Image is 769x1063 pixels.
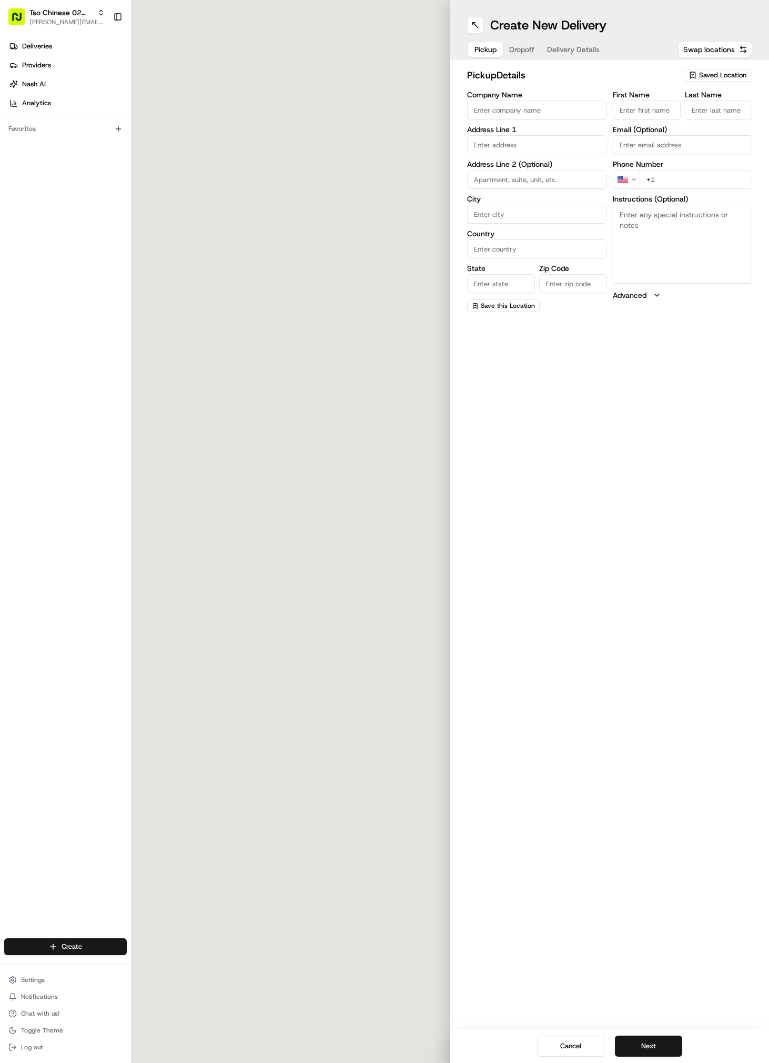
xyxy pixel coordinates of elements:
h1: Create New Delivery [490,17,606,34]
span: Nash AI [22,79,46,89]
span: Notifications [21,992,58,1001]
label: Zip Code [539,265,607,272]
button: Tso Chinese 02 Arbor [29,7,93,18]
button: Chat with us! [4,1006,127,1021]
input: Enter phone number [640,170,752,189]
input: Enter city [467,205,606,224]
span: Delivery Details [547,44,600,55]
button: [PERSON_NAME][EMAIL_ADDRESS][DOMAIN_NAME] [29,18,105,26]
label: Address Line 2 (Optional) [467,161,606,168]
input: Apartment, suite, unit, etc. [467,170,606,189]
label: Country [467,230,606,237]
button: Tso Chinese 02 Arbor[PERSON_NAME][EMAIL_ADDRESS][DOMAIN_NAME] [4,4,109,29]
div: Favorites [4,121,127,137]
label: Last Name [685,91,753,98]
button: Toggle Theme [4,1023,127,1038]
span: Analytics [22,98,51,108]
button: Log out [4,1040,127,1055]
a: Deliveries [4,38,131,55]
span: Log out [21,1043,43,1051]
span: Deliveries [22,42,52,51]
input: Enter zip code [539,274,607,293]
span: Swap locations [683,44,735,55]
label: Address Line 1 [467,126,606,133]
span: Providers [22,61,51,70]
button: Create [4,938,127,955]
span: Settings [21,976,45,984]
a: Nash AI [4,76,131,93]
span: Chat with us! [21,1009,59,1018]
button: Saved Location [683,68,752,83]
button: Cancel [537,1036,604,1057]
button: Settings [4,972,127,987]
label: Phone Number [613,161,752,168]
span: Save this Location [481,302,535,310]
a: Analytics [4,95,131,112]
span: Toggle Theme [21,1026,63,1035]
input: Enter first name [613,101,681,119]
button: Notifications [4,989,127,1004]
button: Advanced [613,290,752,300]
input: Enter email address [613,135,752,154]
label: City [467,195,606,203]
h2: pickup Details [467,68,676,83]
button: Next [615,1036,682,1057]
button: Swap locations [679,41,752,58]
span: Saved Location [699,71,746,80]
input: Enter country [467,239,606,258]
span: Dropoff [509,44,534,55]
span: Create [62,942,82,951]
button: Save this Location [467,299,540,312]
input: Enter company name [467,101,606,119]
label: First Name [613,91,681,98]
label: Advanced [613,290,646,300]
input: Enter state [467,274,535,293]
input: Enter last name [685,101,753,119]
a: Providers [4,57,131,74]
label: Email (Optional) [613,126,752,133]
input: Enter address [467,135,606,154]
label: Instructions (Optional) [613,195,752,203]
span: Pickup [474,44,497,55]
label: State [467,265,535,272]
label: Company Name [467,91,606,98]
